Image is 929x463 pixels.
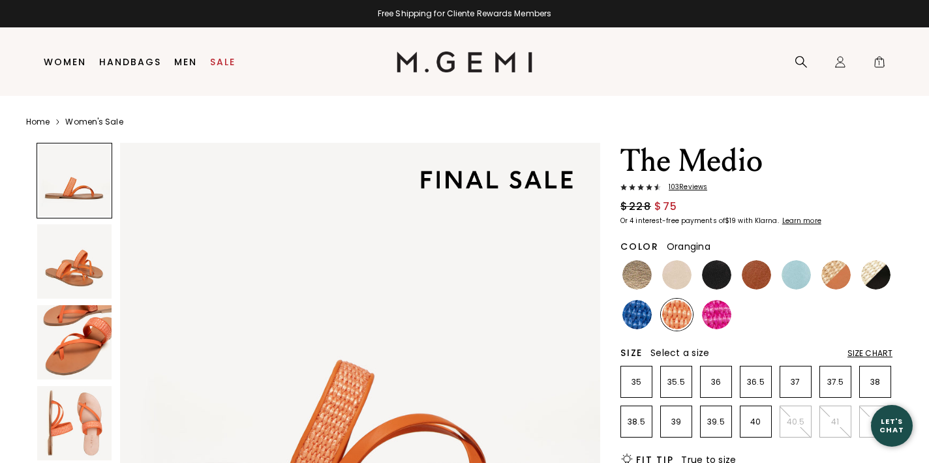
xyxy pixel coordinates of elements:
img: Tan and Natural [821,260,851,290]
p: 35 [621,377,652,387]
span: 1 [873,58,886,71]
img: final sale tag [401,151,592,209]
img: The Medio [37,305,112,380]
div: Size Chart [847,348,892,359]
img: Fuchsia [702,300,731,329]
p: 38.5 [621,417,652,427]
h2: Size [620,348,643,358]
h1: The Medio [620,143,892,179]
a: Women's Sale [65,117,123,127]
p: 42 [860,417,891,427]
p: 37 [780,377,811,387]
a: Learn more [781,217,821,225]
p: 36.5 [740,377,771,387]
klarna-placement-style-cta: Learn more [782,216,821,226]
p: 39 [661,417,692,427]
img: Black and Beige [861,260,891,290]
div: Let's Chat [871,417,913,434]
a: Sale [210,57,236,67]
img: Saddle [742,260,771,290]
span: $228 [620,199,651,215]
klarna-placement-style-amount: $19 [725,216,736,226]
span: 103 Review s [661,183,707,191]
p: 39.5 [701,417,731,427]
span: Orangina [667,240,710,253]
img: M.Gemi [397,52,533,72]
p: 37.5 [820,377,851,387]
p: 36 [701,377,731,387]
img: Black Leather [702,260,731,290]
p: 35.5 [661,377,692,387]
img: Orangina [662,300,692,329]
p: 38 [860,377,891,387]
img: The Medio [37,224,112,299]
span: Select a size [650,346,709,359]
klarna-placement-style-body: Or 4 interest-free payments of [620,216,725,226]
img: Capri Blue [782,260,811,290]
img: Cobalt Blue [622,300,652,329]
a: Handbags [99,57,161,67]
p: 41 [820,417,851,427]
img: Champagne [622,260,652,290]
klarna-placement-style-body: with Klarna [738,216,780,226]
a: Men [174,57,197,67]
a: 103Reviews [620,183,892,194]
a: Home [26,117,50,127]
p: 40.5 [780,417,811,427]
img: Latte [662,260,692,290]
h2: Color [620,241,659,252]
p: 40 [740,417,771,427]
span: $75 [654,199,678,215]
a: Women [44,57,86,67]
img: The Medio [37,386,112,460]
